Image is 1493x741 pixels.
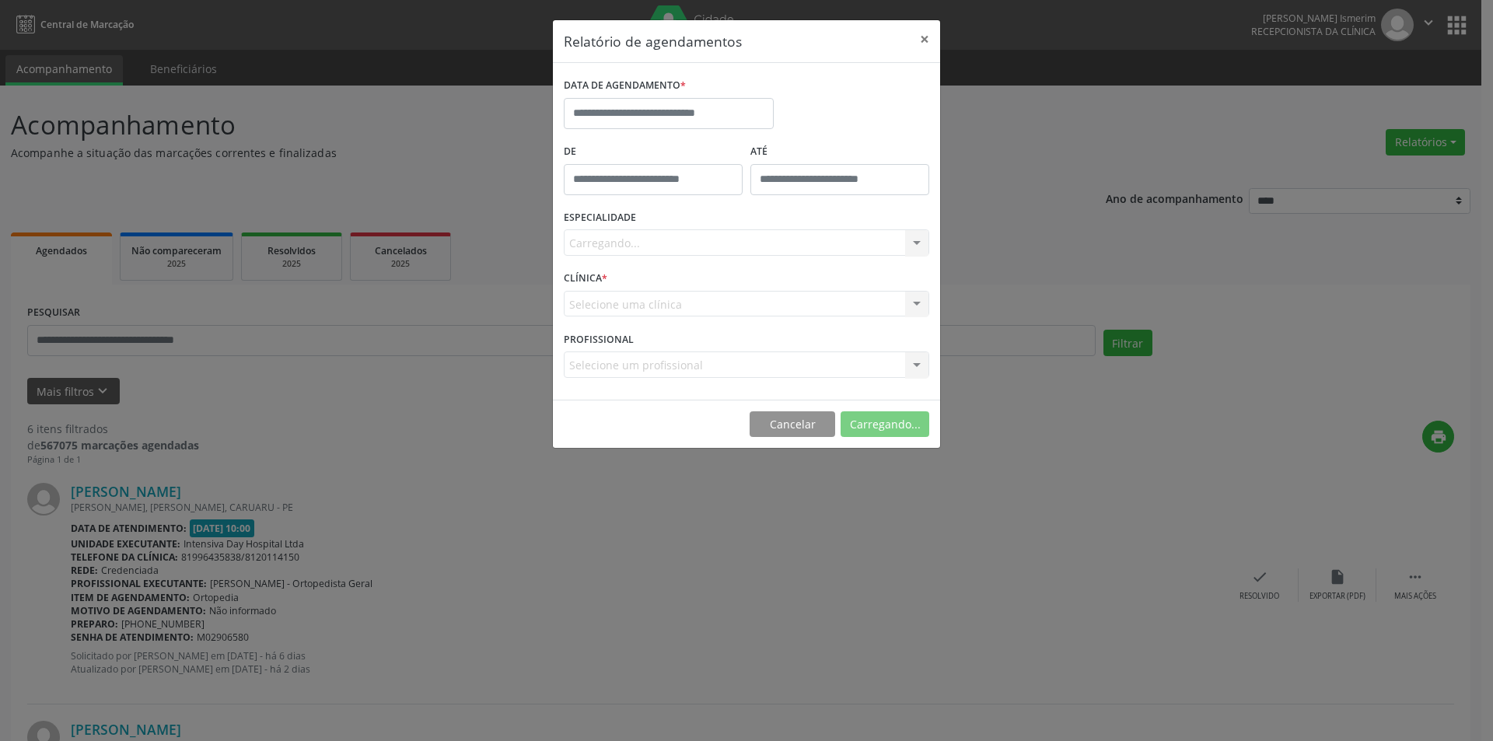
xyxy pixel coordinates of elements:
label: CLÍNICA [564,267,607,291]
label: PROFISSIONAL [564,327,634,351]
label: ATÉ [750,140,929,164]
button: Carregando... [841,411,929,438]
button: Cancelar [750,411,835,438]
label: ESPECIALIDADE [564,206,636,230]
label: De [564,140,743,164]
button: Close [909,20,940,58]
h5: Relatório de agendamentos [564,31,742,51]
label: DATA DE AGENDAMENTO [564,74,686,98]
